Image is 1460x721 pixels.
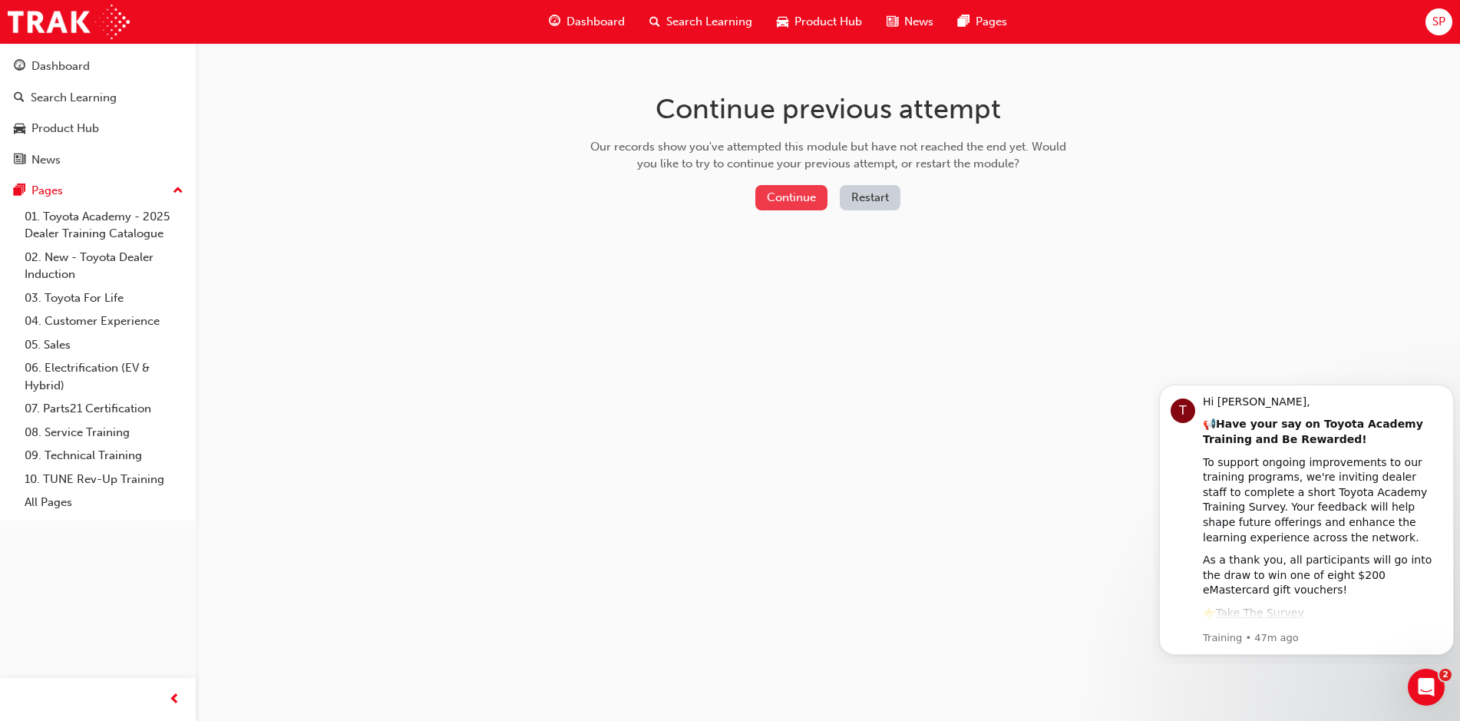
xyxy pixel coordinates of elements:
button: SP [1425,8,1452,35]
span: up-icon [173,181,183,201]
div: Search Learning [31,89,117,107]
span: prev-icon [169,690,180,709]
button: Pages [6,177,190,205]
span: search-icon [14,91,25,105]
a: car-iconProduct Hub [765,6,874,38]
a: 08. Service Training [18,421,190,445]
div: News [31,151,61,169]
a: 01. Toyota Academy - 2025 Dealer Training Catalogue [18,205,190,246]
span: car-icon [777,12,788,31]
iframe: Intercom notifications message [1153,371,1460,664]
a: All Pages [18,491,190,514]
a: Dashboard [6,52,190,81]
button: Continue [755,185,827,210]
a: news-iconNews [874,6,946,38]
a: 04. Customer Experience [18,309,190,333]
span: news-icon [887,12,898,31]
a: 10. TUNE Rev-Up Training [18,468,190,491]
span: Product Hub [794,13,862,31]
span: Dashboard [566,13,625,31]
span: News [904,13,933,31]
span: guage-icon [549,12,560,31]
a: Product Hub [6,114,190,143]
span: 2 [1439,669,1452,681]
div: Product Hub [31,120,99,137]
button: Restart [840,185,900,210]
span: news-icon [14,154,25,167]
span: car-icon [14,122,25,136]
a: search-iconSearch Learning [637,6,765,38]
span: Pages [976,13,1007,31]
a: 09. Technical Training [18,444,190,468]
div: Dashboard [31,58,90,75]
a: 03. Toyota For Life [18,286,190,310]
span: SP [1432,13,1445,31]
div: Our records show you've attempted this module but have not reached the end yet. Would you like to... [585,138,1072,173]
h1: Continue previous attempt [585,92,1072,126]
a: Search Learning [6,84,190,112]
button: DashboardSearch LearningProduct HubNews [6,49,190,177]
img: Trak [8,5,130,39]
a: 06. Electrification (EV & Hybrid) [18,356,190,397]
a: 07. Parts21 Certification [18,397,190,421]
div: Pages [31,182,63,200]
span: pages-icon [958,12,969,31]
span: guage-icon [14,60,25,74]
a: 05. Sales [18,333,190,357]
a: pages-iconPages [946,6,1019,38]
span: pages-icon [14,184,25,198]
a: News [6,146,190,174]
a: guage-iconDashboard [537,6,637,38]
span: search-icon [649,12,660,31]
span: Search Learning [666,13,752,31]
a: 02. New - Toyota Dealer Induction [18,246,190,286]
iframe: Intercom live chat [1408,669,1445,706]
